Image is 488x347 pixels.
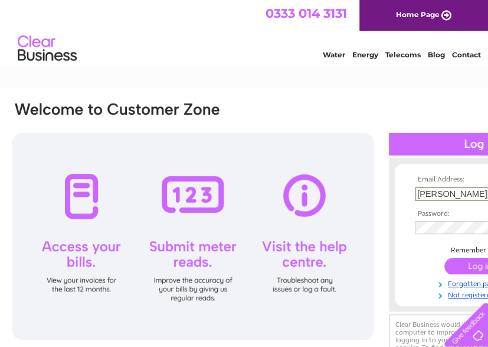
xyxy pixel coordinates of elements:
a: Telecoms [385,50,421,59]
a: Blog [428,50,445,59]
a: Contact [452,50,481,59]
a: Energy [352,50,378,59]
a: Water [323,50,345,59]
a: 0333 014 3131 [266,6,347,21]
img: logo.png [17,31,77,67]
